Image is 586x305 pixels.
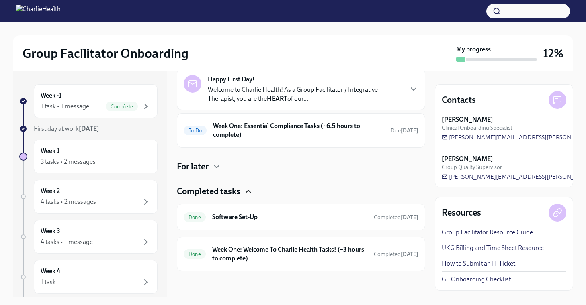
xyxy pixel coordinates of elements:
[177,161,209,173] h4: For later
[374,250,418,258] span: September 22nd, 2025 17:28
[401,127,418,134] strong: [DATE]
[79,125,99,132] strong: [DATE]
[442,207,481,219] h4: Resources
[401,251,418,258] strong: [DATE]
[184,128,207,134] span: To Do
[41,238,93,246] div: 4 tasks • 1 message
[19,220,158,254] a: Week 34 tasks • 1 message
[374,251,418,258] span: Completed
[19,140,158,173] a: Week 13 tasks • 2 messages
[41,146,59,155] h6: Week 1
[391,127,418,134] span: September 29th, 2025 08:00
[184,244,418,264] a: DoneWeek One: Welcome To Charlie Health Tasks! (~3 hours to complete)Completed[DATE]
[41,91,61,100] h6: Week -1
[184,251,206,257] span: Done
[177,185,425,197] div: Completed tasks
[442,124,512,132] span: Clinical Onboarding Specialist
[19,260,158,294] a: Week 41 task
[16,5,61,18] img: CharlieHealth
[184,120,418,141] a: To DoWeek One: Essential Compliance Tasks (~6.5 hours to complete)Due[DATE]
[442,94,476,106] h4: Contacts
[442,155,493,163] strong: [PERSON_NAME]
[41,227,60,236] h6: Week 3
[442,244,544,252] a: UKG Billing and Time Sheet Resource
[212,213,367,222] h6: Software Set-Up
[391,127,418,134] span: Due
[374,214,418,221] span: Completed
[41,278,56,287] div: 1 task
[401,214,418,221] strong: [DATE]
[442,275,511,284] a: GF Onboarding Checklist
[213,122,384,139] h6: Week One: Essential Compliance Tasks (~6.5 hours to complete)
[208,85,402,103] p: Welcome to Charlie Health! As a Group Facilitator / Integrative Therapist, you are the of our...
[456,45,491,54] strong: My progress
[19,84,158,118] a: Week -11 task • 1 messageComplete
[208,75,255,84] strong: Happy First Day!
[19,124,158,133] a: First day at work[DATE]
[177,185,240,197] h4: Completed tasks
[442,228,533,237] a: Group Facilitator Resource Guide
[212,245,367,263] h6: Week One: Welcome To Charlie Health Tasks! (~3 hours to complete)
[267,95,287,102] strong: HEART
[41,157,96,166] div: 3 tasks • 2 messages
[184,211,418,224] a: DoneSoftware Set-UpCompleted[DATE]
[34,125,99,132] span: First day at work
[19,180,158,213] a: Week 24 tasks • 2 messages
[41,102,89,111] div: 1 task • 1 message
[543,46,563,61] h3: 12%
[184,214,206,220] span: Done
[41,197,96,206] div: 4 tasks • 2 messages
[106,104,138,110] span: Complete
[23,45,189,61] h2: Group Facilitator Onboarding
[442,115,493,124] strong: [PERSON_NAME]
[41,187,60,195] h6: Week 2
[442,259,515,268] a: How to Submit an IT Ticket
[41,267,60,276] h6: Week 4
[374,213,418,221] span: September 22nd, 2025 12:18
[177,161,425,173] div: For later
[442,163,502,171] span: Group Quality Supervisor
